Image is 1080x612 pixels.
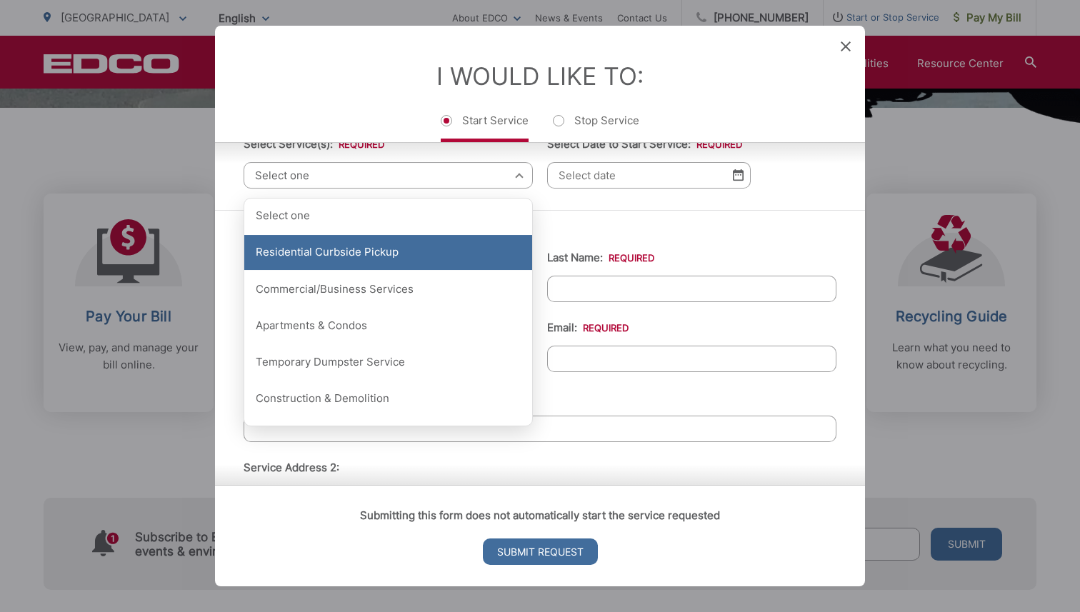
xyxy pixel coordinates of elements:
label: Stop Service [553,114,639,142]
div: Construction & Demolition [244,381,532,416]
div: Select one [244,199,532,234]
div: Residential Curbside Pickup [244,235,532,271]
label: I Would Like To: [436,61,644,91]
div: Apartments & Condos [244,308,532,343]
strong: Submitting this form does not automatically start the service requested [360,508,720,522]
label: Last Name: [547,251,654,264]
img: Select date [733,169,744,181]
input: Submit Request [483,538,598,565]
label: Start Service [441,114,529,142]
span: Select one [244,162,533,189]
input: Select date [547,162,751,189]
label: Service Address 2: [244,461,339,474]
label: Email: [547,321,629,334]
div: Temporary Dumpster Service [244,344,532,380]
div: Commercial/Business Services [244,271,532,307]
